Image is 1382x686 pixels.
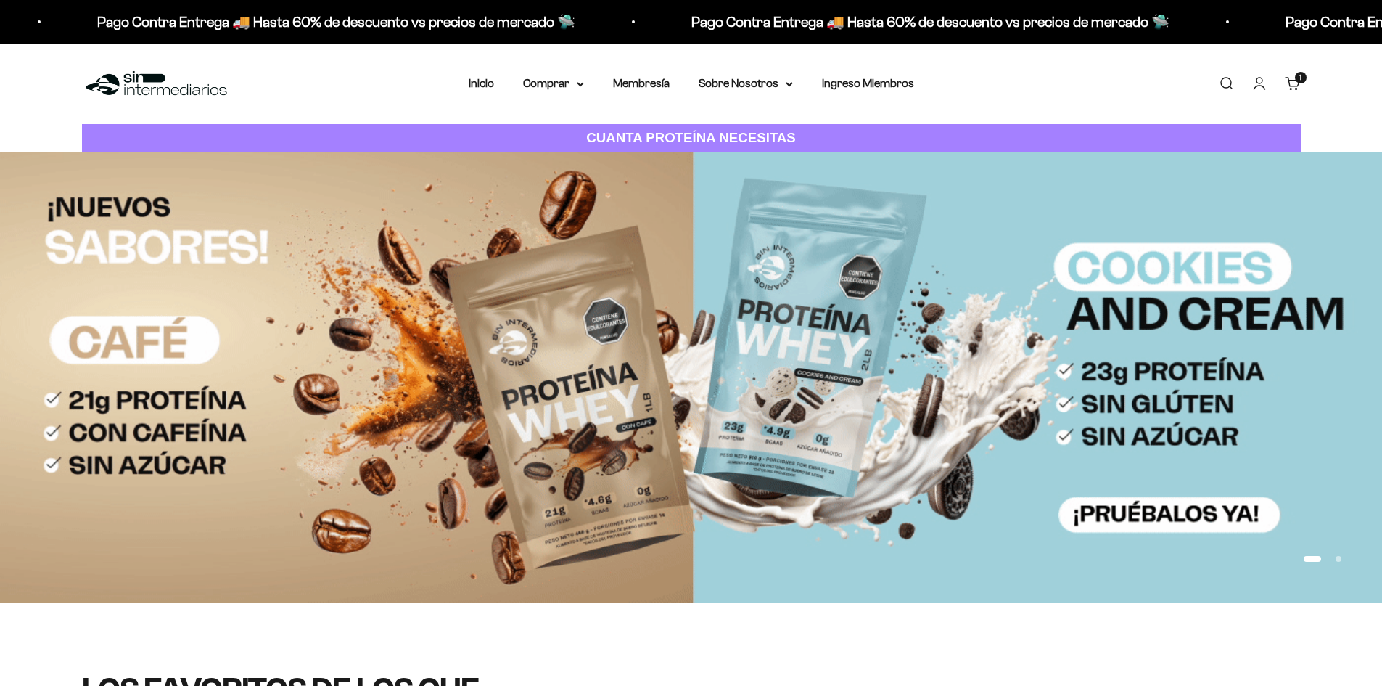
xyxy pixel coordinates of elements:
[586,130,796,145] strong: CUANTA PROTEÍNA NECESITAS
[523,74,584,93] summary: Comprar
[74,10,552,33] p: Pago Contra Entrega 🚚 Hasta 60% de descuento vs precios de mercado 🛸
[469,77,494,89] a: Inicio
[699,74,793,93] summary: Sobre Nosotros
[82,124,1301,152] a: CUANTA PROTEÍNA NECESITAS
[613,77,670,89] a: Membresía
[668,10,1146,33] p: Pago Contra Entrega 🚚 Hasta 60% de descuento vs precios de mercado 🛸
[1299,74,1301,81] span: 1
[822,77,914,89] a: Ingreso Miembros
